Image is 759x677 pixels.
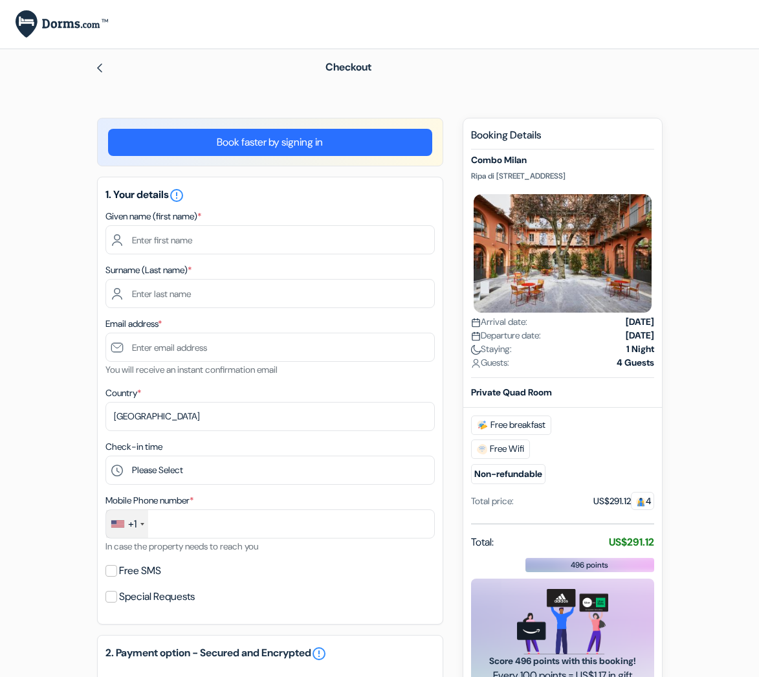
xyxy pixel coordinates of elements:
span: Total: [471,535,494,550]
small: Non-refundable [471,464,545,484]
span: Checkout [325,60,371,74]
label: Mobile Phone number [105,494,193,507]
span: 496 points [571,559,608,571]
span: Guests: [471,356,509,370]
small: You will receive an instant confirmation email [105,364,278,375]
p: Ripa di [STREET_ADDRESS] [471,171,654,181]
img: guest.svg [636,497,646,507]
label: Free SMS [119,562,161,580]
span: Departure date: [471,329,541,342]
img: free_breakfast.svg [477,420,488,430]
strong: [DATE] [626,329,654,342]
span: Score 496 points with this booking! [487,654,639,668]
strong: 4 Guests [617,356,654,370]
div: Total price: [471,494,514,508]
input: Enter email address [105,333,435,362]
label: Given name (first name) [105,210,201,223]
a: error_outline [311,646,327,661]
a: error_outline [169,188,184,201]
span: Staying: [471,342,512,356]
input: Enter first name [105,225,435,254]
span: Arrival date: [471,315,527,329]
img: user_icon.svg [471,359,481,368]
i: error_outline [169,188,184,203]
strong: US$291.12 [609,535,654,549]
img: moon.svg [471,345,481,355]
label: Email address [105,317,162,331]
span: 4 [631,492,654,510]
div: United States: +1 [106,510,148,538]
strong: [DATE] [626,315,654,329]
img: left_arrow.svg [94,63,105,73]
label: Special Requests [119,588,195,606]
a: Book faster by signing in [108,129,432,156]
span: Free Wifi [471,439,530,459]
label: Country [105,386,141,400]
label: Check-in time [105,440,162,454]
img: calendar.svg [471,318,481,327]
h5: 1. Your details [105,188,435,203]
img: gift_card_hero_new.png [517,589,608,654]
img: free_wifi.svg [477,444,487,454]
b: Private Quad Room [471,386,552,398]
div: +1 [128,516,137,532]
span: Free breakfast [471,416,551,435]
h5: Combo Milan [471,155,654,166]
small: In case the property needs to reach you [105,540,258,552]
div: US$291.12 [593,494,654,508]
img: Dorms.com [16,10,108,38]
h5: Booking Details [471,129,654,150]
img: calendar.svg [471,331,481,341]
strong: 1 Night [626,342,654,356]
h5: 2. Payment option - Secured and Encrypted [105,646,435,661]
input: Enter last name [105,279,435,308]
label: Surname (Last name) [105,263,192,277]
